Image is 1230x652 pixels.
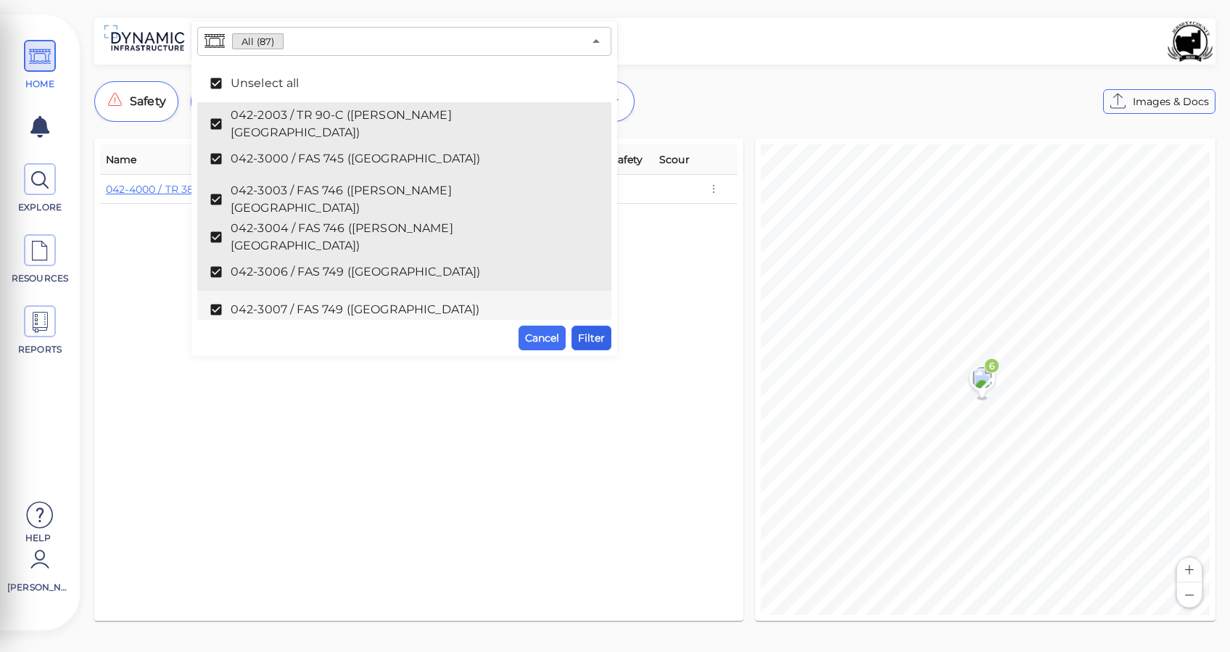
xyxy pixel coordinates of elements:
a: RESOURCES [7,234,73,285]
span: HOME [9,78,71,91]
span: 042-3007 / FAS 749 ([GEOGRAPHIC_DATA]) [231,301,578,318]
span: 042-2003 / TR 90-C ([PERSON_NAME][GEOGRAPHIC_DATA]) [231,107,578,141]
button: Cancel [519,326,566,350]
a: HOME [7,40,73,91]
span: 042-3003 / FAS 746 ([PERSON_NAME][GEOGRAPHIC_DATA]) [231,182,578,217]
button: Filter [571,326,611,350]
span: Help [7,532,69,543]
span: Unselect all [231,75,578,92]
text: 6 [989,360,995,371]
a: EXPLORE [7,163,73,214]
span: Safety [130,93,166,110]
span: Images & Docs [1133,93,1209,110]
span: Scour [659,151,690,168]
span: Safety [611,151,643,168]
span: Cancel [525,329,559,347]
button: Zoom in [1177,558,1202,582]
a: REPORTS [7,305,73,356]
span: Name [106,151,137,168]
span: Filter [578,329,605,347]
span: REPORTS [9,343,71,356]
span: RESOURCES [9,272,71,285]
span: All (87) [233,35,283,49]
button: Zoom out [1177,582,1202,607]
iframe: Chat [1168,587,1219,641]
span: [PERSON_NAME] [7,581,69,594]
span: EXPLORE [9,201,71,214]
span: 042-3006 / FAS 749 ([GEOGRAPHIC_DATA]) [231,263,578,281]
span: 042-3000 / FAS 745 ([GEOGRAPHIC_DATA]) [231,150,578,168]
a: 042-4000 / TR 38 ([PERSON_NAME][GEOGRAPHIC_DATA]) [106,183,405,196]
button: Close [586,31,606,51]
button: Images & Docs [1103,89,1215,114]
canvas: Map [761,144,1210,615]
span: 042-3004 / FAS 746 ([PERSON_NAME][GEOGRAPHIC_DATA]) [231,220,578,255]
